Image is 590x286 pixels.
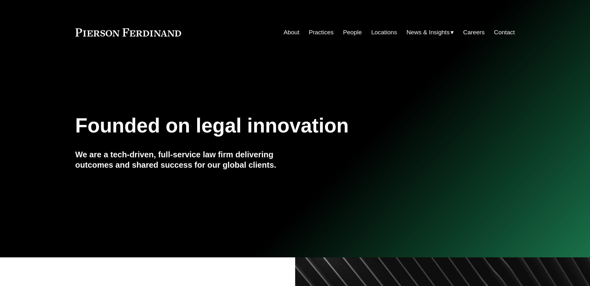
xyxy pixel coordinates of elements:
a: Practices [309,26,333,38]
a: People [343,26,362,38]
h1: Founded on legal innovation [75,114,442,137]
a: Locations [371,26,397,38]
a: Contact [494,26,515,38]
span: News & Insights [406,27,450,38]
a: folder dropdown [406,26,454,38]
a: About [284,26,299,38]
h4: We are a tech-driven, full-service law firm delivering outcomes and shared success for our global... [75,149,295,170]
a: Careers [463,26,484,38]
